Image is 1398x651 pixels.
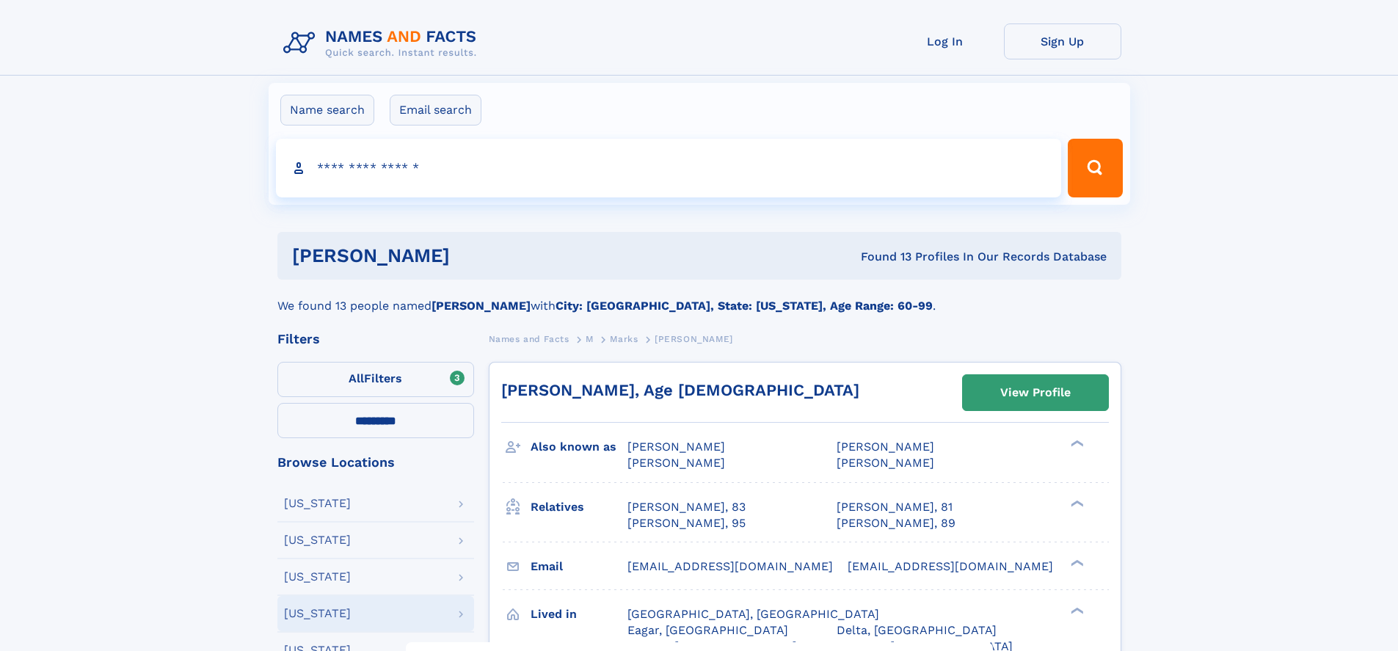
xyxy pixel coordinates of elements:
[627,607,879,621] span: [GEOGRAPHIC_DATA], [GEOGRAPHIC_DATA]
[887,23,1004,59] a: Log In
[1067,439,1085,448] div: ❯
[627,499,746,515] a: [PERSON_NAME], 83
[837,456,934,470] span: [PERSON_NAME]
[501,381,859,399] a: [PERSON_NAME], Age [DEMOGRAPHIC_DATA]
[655,334,733,344] span: [PERSON_NAME]
[349,371,364,385] span: All
[627,440,725,454] span: [PERSON_NAME]
[277,456,474,469] div: Browse Locations
[292,247,655,265] h1: [PERSON_NAME]
[627,559,833,573] span: [EMAIL_ADDRESS][DOMAIN_NAME]
[432,299,531,313] b: [PERSON_NAME]
[531,434,627,459] h3: Also known as
[586,334,594,344] span: M
[1004,23,1121,59] a: Sign Up
[277,23,489,63] img: Logo Names and Facts
[284,571,351,583] div: [US_STATE]
[627,515,746,531] a: [PERSON_NAME], 95
[1000,376,1071,410] div: View Profile
[277,332,474,346] div: Filters
[531,602,627,627] h3: Lived in
[627,456,725,470] span: [PERSON_NAME]
[627,623,788,637] span: Eagar, [GEOGRAPHIC_DATA]
[280,95,374,126] label: Name search
[284,608,351,619] div: [US_STATE]
[531,495,627,520] h3: Relatives
[276,139,1062,197] input: search input
[837,623,997,637] span: Delta, [GEOGRAPHIC_DATA]
[963,375,1108,410] a: View Profile
[1067,498,1085,508] div: ❯
[556,299,933,313] b: City: [GEOGRAPHIC_DATA], State: [US_STATE], Age Range: 60-99
[284,498,351,509] div: [US_STATE]
[390,95,481,126] label: Email search
[655,249,1107,265] div: Found 13 Profiles In Our Records Database
[277,280,1121,315] div: We found 13 people named with .
[489,330,569,348] a: Names and Facts
[586,330,594,348] a: M
[1067,558,1085,567] div: ❯
[837,515,955,531] a: [PERSON_NAME], 89
[610,334,638,344] span: Marks
[1068,139,1122,197] button: Search Button
[1067,605,1085,615] div: ❯
[848,559,1053,573] span: [EMAIL_ADDRESS][DOMAIN_NAME]
[531,554,627,579] h3: Email
[837,499,953,515] a: [PERSON_NAME], 81
[277,362,474,397] label: Filters
[837,440,934,454] span: [PERSON_NAME]
[284,534,351,546] div: [US_STATE]
[610,330,638,348] a: Marks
